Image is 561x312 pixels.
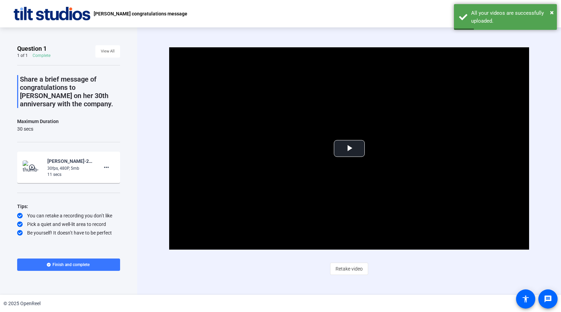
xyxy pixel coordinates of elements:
[17,259,120,271] button: Finish and complete
[330,263,368,275] button: Retake video
[336,262,363,275] span: Retake video
[47,165,93,171] div: 30fps, 480P, 5mb
[17,53,28,58] div: 1 of 1
[550,8,554,16] span: ×
[23,160,43,174] img: thumb-nail
[33,53,50,58] div: Complete
[169,47,529,250] div: Video Player
[17,117,59,125] div: Maximum Duration
[17,212,120,219] div: You can retake a recording you don’t like
[17,221,120,228] div: Pick a quiet and well-lit area to record
[550,7,554,17] button: Close
[471,9,552,25] div: All your videos are successfully uploaded.
[52,262,90,267] span: Finish and complete
[95,45,120,58] button: View All
[102,163,110,171] mat-icon: more_horiz
[47,171,93,178] div: 11 secs
[20,75,120,108] p: Share a brief message of congratulations to [PERSON_NAME] on her 30th anniversary with the company.
[101,46,115,57] span: View All
[17,202,120,211] div: Tips:
[28,164,37,171] mat-icon: play_circle_outline
[14,7,90,21] img: OpenReel logo
[47,157,93,165] div: [PERSON_NAME]-25-18946760-OPT-[PERSON_NAME] 30th Anniver-[PERSON_NAME] congratulations message -1...
[17,229,120,236] div: Be yourself! It doesn’t have to be perfect
[17,125,59,132] div: 30 secs
[522,295,530,303] mat-icon: accessibility
[94,10,187,18] p: [PERSON_NAME] congratulations message
[544,295,552,303] mat-icon: message
[3,300,40,307] div: © 2025 OpenReel
[334,140,365,157] button: Play Video
[17,45,47,53] span: Question 1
